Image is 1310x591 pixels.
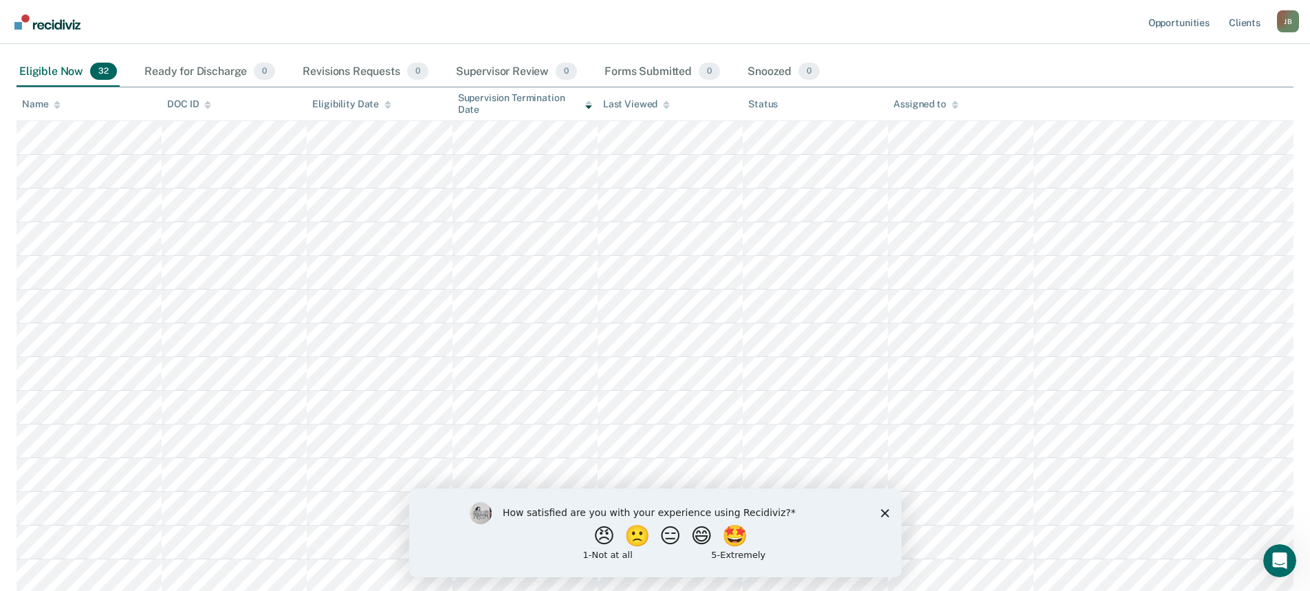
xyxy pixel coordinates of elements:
img: Recidiviz [14,14,80,30]
button: Profile dropdown button [1277,10,1299,32]
div: Eligible Now32 [17,57,120,87]
div: Eligibility Date [312,98,391,110]
div: Ready for Discharge0 [142,57,278,87]
div: Last Viewed [603,98,670,110]
iframe: Intercom live chat [1263,544,1296,577]
div: Status [748,98,778,110]
div: Supervisor Review0 [453,57,580,87]
div: Name [22,98,61,110]
div: DOC ID [167,98,211,110]
span: 0 [699,63,720,80]
div: Revisions Requests0 [300,57,430,87]
div: Snoozed0 [745,57,822,87]
span: 0 [407,63,428,80]
div: Forms Submitted0 [602,57,723,87]
iframe: Survey by Kim from Recidiviz [409,488,902,577]
span: 0 [254,63,275,80]
span: 0 [556,63,577,80]
span: 32 [90,63,117,80]
div: Assigned to [893,98,958,110]
div: Supervision Termination Date [458,92,592,116]
span: 0 [798,63,820,80]
div: J B [1277,10,1299,32]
